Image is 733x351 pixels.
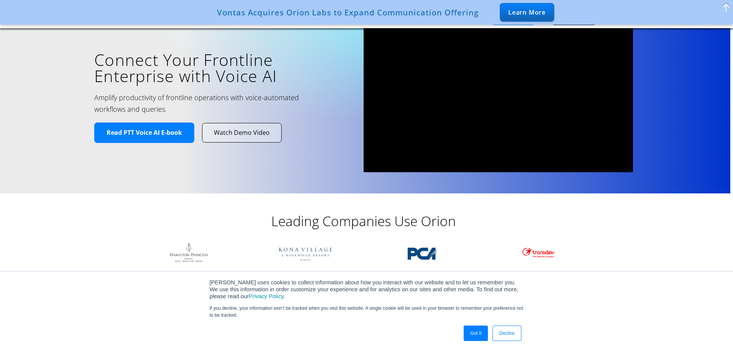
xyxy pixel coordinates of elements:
a: Privacy Policy [249,293,283,299]
a: Got It [464,326,488,341]
p: If you decline, your information won’t be tracked when you visit this website. A single cookie wi... [210,305,524,319]
a: Read PTT Voice AI E-book [94,123,194,143]
span: Read PTT Voice AI E-book [107,129,182,137]
a: Watch Demo Video [202,123,281,142]
h2: Leading Companies Use Orion [210,213,518,230]
iframe: Chat Widget [695,314,733,351]
div: Learn More [500,3,554,22]
a: Decline [493,326,521,341]
span: Watch Demo Video [214,129,270,137]
h1: Connect Your Frontline Enterprise with Voice AI [94,52,352,84]
div: Vontas Acquires Orion Labs to Expand Communication Offering [217,8,479,17]
iframe: vimeo Video Player [364,20,633,172]
span: [PERSON_NAME] uses cookies to collect information about how you interact with our website and to ... [210,279,519,299]
h2: Amplify productivity of frontline operations with voice-automated workflows and queries. [94,92,325,115]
